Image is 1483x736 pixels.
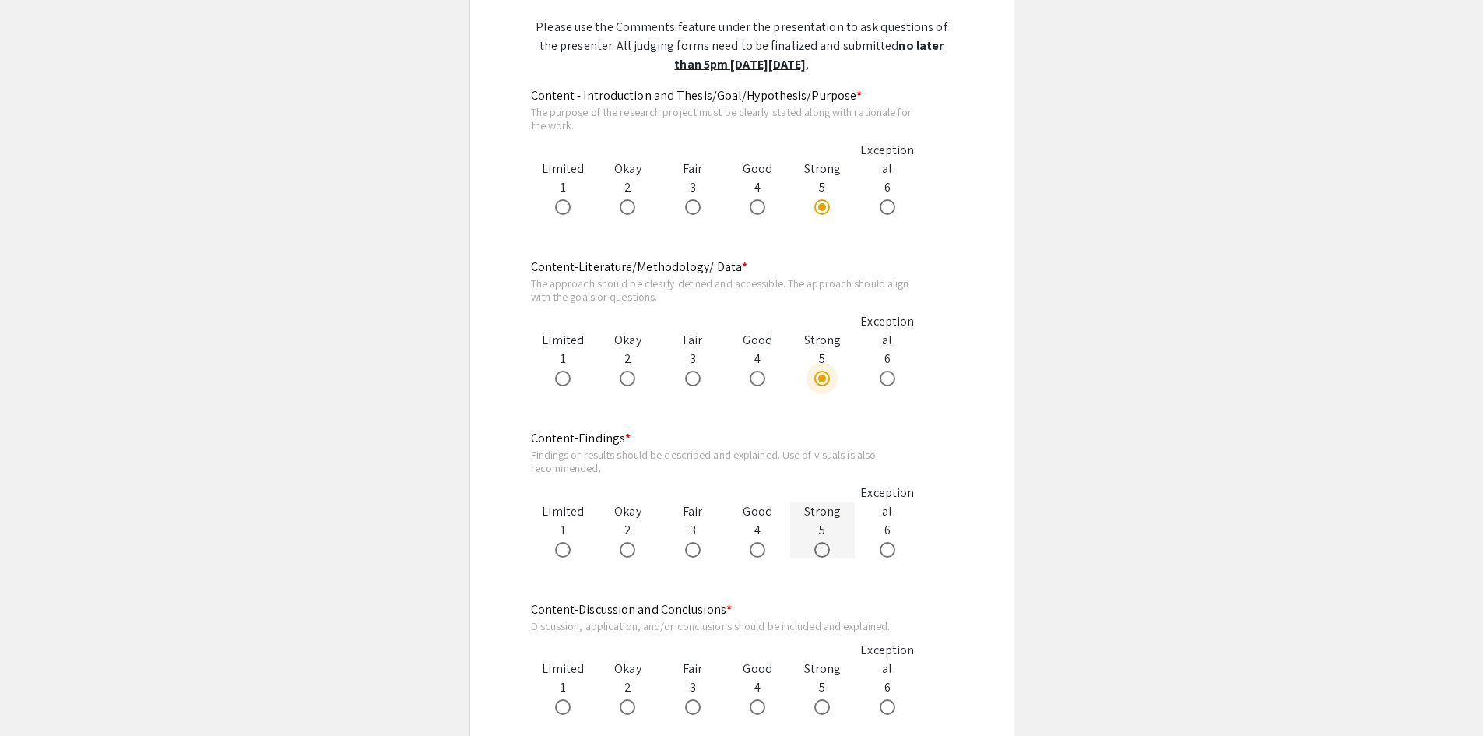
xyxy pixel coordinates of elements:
div: Exceptional [855,484,919,521]
div: Strong [790,160,855,178]
div: Exceptional [855,641,919,678]
div: Exceptional [855,141,919,178]
div: 5 [790,331,855,387]
div: 3 [660,502,725,558]
div: Strong [790,331,855,350]
div: Good [725,660,789,678]
div: 3 [660,160,725,216]
div: 5 [790,660,855,716]
div: Strong [790,660,855,678]
div: 3 [660,660,725,716]
div: 5 [790,502,855,558]
div: Fair [660,660,725,678]
div: Okay [596,331,660,350]
div: 4 [725,660,789,716]
div: Fair [660,160,725,178]
div: Okay [596,660,660,678]
div: Limited [531,331,596,350]
div: Good [725,502,789,521]
div: 2 [596,660,660,716]
div: Limited [531,660,596,678]
div: Findings or results should be described and explained. Use of visuals is also recommended. [531,448,920,475]
span: . [807,56,809,72]
div: 5 [790,160,855,216]
mat-label: Content-Literature/Methodology/ Data [531,259,748,275]
div: Okay [596,502,660,521]
div: 6 [855,312,919,387]
div: 2 [596,502,660,558]
div: 1 [531,160,596,216]
div: Fair [660,502,725,521]
mat-label: Content-Discussion and Conclusions [531,601,733,618]
div: Limited [531,160,596,178]
div: 4 [725,331,789,387]
div: 4 [725,160,789,216]
div: 6 [855,141,919,216]
div: Good [725,331,789,350]
div: 1 [531,331,596,387]
mat-label: Content - Introduction and Thesis/Goal/Hypothesis/Purpose [531,87,863,104]
div: 3 [660,331,725,387]
mat-label: Content-Findings [531,430,631,446]
div: 6 [855,641,919,716]
div: Okay [596,160,660,178]
div: 2 [596,160,660,216]
div: 4 [725,502,789,558]
div: Discussion, application, and/or conclusions should be included and explained. [531,619,920,633]
div: Exceptional [855,312,919,350]
div: 6 [855,484,919,558]
div: 2 [596,331,660,387]
iframe: Chat [12,666,66,724]
u: no later than 5pm [DATE][DATE] [674,37,944,72]
div: Good [725,160,789,178]
span: Please use the Comments feature under the presentation to ask questions of the presenter. All jud... [536,19,947,54]
div: Limited [531,502,596,521]
div: Fair [660,331,725,350]
div: The approach should be clearly defined and accessible. The approach should align with the goals o... [531,276,920,304]
div: The purpose of the research project must be clearly stated along with rationale for the work. [531,105,920,132]
div: 1 [531,660,596,716]
div: 1 [531,502,596,558]
div: Strong [790,502,855,521]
